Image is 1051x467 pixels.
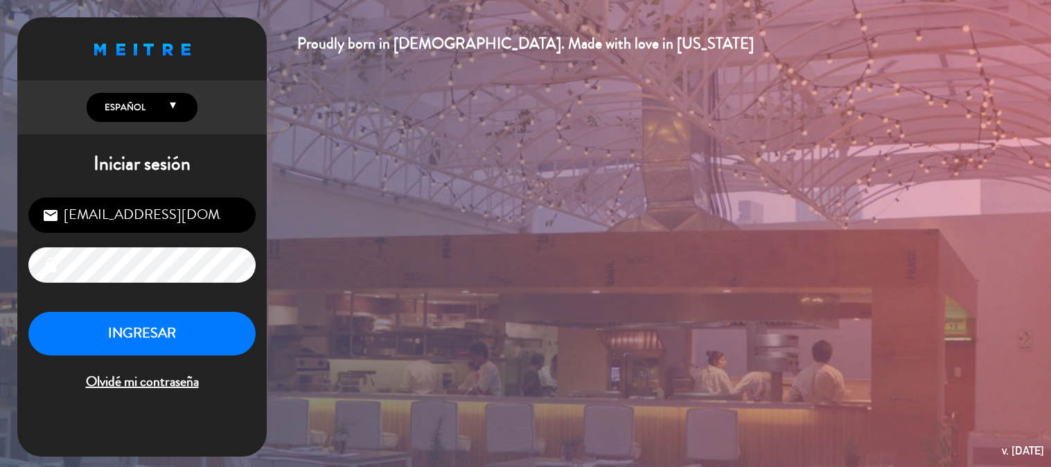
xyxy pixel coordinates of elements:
div: v. [DATE] [1002,441,1044,460]
button: INGRESAR [28,312,256,355]
span: Olvidé mi contraseña [28,371,256,394]
input: Correo Electrónico [28,197,256,233]
i: email [42,207,59,224]
h1: Iniciar sesión [17,152,267,176]
i: lock [42,257,59,274]
span: Español [101,100,145,114]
